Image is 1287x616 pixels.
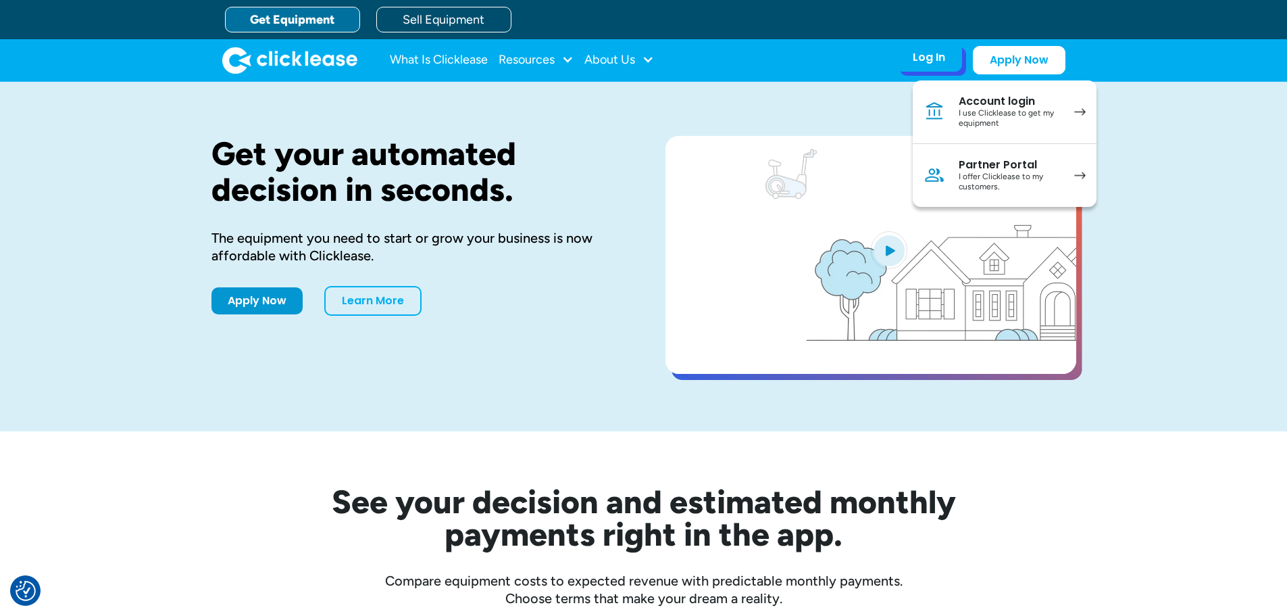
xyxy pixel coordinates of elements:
img: Person icon [924,164,945,186]
a: open lightbox [665,136,1076,374]
nav: Log In [913,80,1096,207]
img: Blue play button logo on a light blue circular background [871,231,907,269]
a: What Is Clicklease [390,47,488,74]
a: Account loginI use Clicklease to get my equipment [913,80,1096,144]
div: Log In [913,51,945,64]
a: Learn More [324,286,422,316]
a: Get Equipment [225,7,360,32]
a: Sell Equipment [376,7,511,32]
div: Compare equipment costs to expected revenue with predictable monthly payments. Choose terms that ... [211,572,1076,607]
div: About Us [584,47,654,74]
div: Partner Portal [959,158,1061,172]
img: Bank icon [924,101,945,122]
img: Revisit consent button [16,581,36,601]
div: The equipment you need to start or grow your business is now affordable with Clicklease. [211,229,622,264]
a: Apply Now [973,46,1065,74]
a: Apply Now [211,287,303,314]
h2: See your decision and estimated monthly payments right in the app. [266,485,1022,550]
a: Partner PortalI offer Clicklease to my customers. [913,144,1096,207]
div: I use Clicklease to get my equipment [959,108,1061,129]
img: Clicklease logo [222,47,357,74]
img: arrow [1074,108,1086,116]
div: Resources [499,47,574,74]
img: arrow [1074,172,1086,179]
a: home [222,47,357,74]
h1: Get your automated decision in seconds. [211,136,622,208]
button: Consent Preferences [16,581,36,601]
div: Account login [959,95,1061,108]
div: I offer Clicklease to my customers. [959,172,1061,193]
